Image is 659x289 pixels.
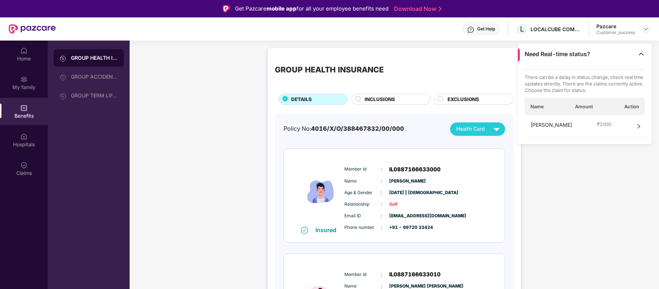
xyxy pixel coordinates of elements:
span: Member Id [344,166,381,173]
span: +91 - 99720 33424 [389,224,425,231]
img: svg+xml;base64,PHN2ZyBpZD0iQmVuZWZpdHMiIHhtbG5zPSJodHRwOi8vd3d3LnczLm9yZy8yMDAwL3N2ZyIgd2lkdGg9Ij... [20,104,28,112]
span: Member Id [344,271,381,278]
a: Download Now [394,5,439,13]
img: svg+xml;base64,PHN2ZyB4bWxucz0iaHR0cDovL3d3dy53My5vcmcvMjAwMC9zdmciIHZpZXdCb3g9IjAgMCAyNCAyNCIgd2... [490,123,503,135]
div: GROUP ACCIDENTAL INSURANCE [71,74,118,80]
span: INCLUSIONS [365,96,395,103]
img: svg+xml;base64,PHN2ZyBpZD0iSG9zcGl0YWxzIiB4bWxucz0iaHR0cDovL3d3dy53My5vcmcvMjAwMC9zdmciIHdpZHRoPS... [20,133,28,140]
img: svg+xml;base64,PHN2ZyBpZD0iSG9tZSIgeG1sbnM9Imh0dHA6Ly93d3cudzMub3JnLzIwMDAvc3ZnIiB3aWR0aD0iMjAiIG... [20,47,28,54]
span: [PERSON_NAME] [389,178,425,185]
div: GROUP HEALTH INSURANCE [275,64,384,76]
span: : [381,200,382,208]
img: svg+xml;base64,PHN2ZyB3aWR0aD0iMjAiIGhlaWdodD0iMjAiIHZpZXdCb3g9IjAgMCAyMCAyMCIgZmlsbD0ibm9uZSIgeG... [20,76,28,83]
strong: mobile app [266,5,297,12]
span: L [520,25,524,33]
div: Customer_success [596,30,635,35]
span: : [381,177,382,185]
img: svg+xml;base64,PHN2ZyB3aWR0aD0iMjAiIGhlaWdodD0iMjAiIHZpZXdCb3g9IjAgMCAyMCAyMCIgZmlsbD0ibm9uZSIgeG... [59,74,67,81]
img: svg+xml;base64,PHN2ZyBpZD0iSGVscC0zMngzMiIgeG1sbnM9Imh0dHA6Ly93d3cudzMub3JnLzIwMDAvc3ZnIiB3aWR0aD... [467,26,474,33]
span: Health Card [456,125,485,133]
span: : [381,223,382,231]
img: Toggle Icon [638,50,645,58]
div: Get Pazcare for all your employee benefits need [235,4,389,13]
img: New Pazcare Logo [9,24,56,34]
span: DETAILS [291,96,312,103]
span: Age & Gender [344,189,381,196]
div: LOCALCUBE COMMERCE PRIVATE LIMITED [530,26,581,33]
span: : [381,212,382,220]
img: svg+xml;base64,PHN2ZyB3aWR0aD0iMjAiIGhlaWdodD0iMjAiIHZpZXdCb3g9IjAgMCAyMCAyMCIgZmlsbD0ibm9uZSIgeG... [59,92,67,100]
span: Action [624,103,639,110]
p: There can be a delay in status change, check real time updates directly. There are the claims cur... [525,74,645,93]
img: icon [299,157,343,226]
div: Pazcare [596,23,635,30]
img: svg+xml;base64,PHN2ZyB4bWxucz0iaHR0cDovL3d3dy53My5vcmcvMjAwMC9zdmciIHdpZHRoPSIxNiIgaGVpZ2h0PSIxNi... [301,227,308,234]
span: Name [530,103,544,110]
img: Stroke [438,5,441,13]
div: Policy No: [284,124,404,134]
span: Relationship [344,201,381,208]
span: [EMAIL_ADDRESS][DOMAIN_NAME] [389,213,425,219]
div: Get Help [477,26,495,32]
span: right [636,121,641,132]
span: Name [344,178,381,185]
span: ₹ 1000 [597,121,611,127]
span: Email ID [344,213,381,219]
span: Self [389,201,425,208]
span: [PERSON_NAME] [530,121,572,132]
button: Health Card [450,122,505,136]
span: : [381,165,382,173]
span: IL0887166633000 [389,165,441,174]
div: Insured [315,226,341,234]
img: svg+xml;base64,PHN2ZyB3aWR0aD0iMjAiIGhlaWdodD0iMjAiIHZpZXdCb3g9IjAgMCAyMCAyMCIgZmlsbD0ibm9uZSIgeG... [59,55,67,62]
img: Logo [223,5,230,12]
div: GROUP TERM LIFE INSURANCE [71,93,118,99]
span: Phone number [344,224,381,231]
span: 4016/X/O/388467832/00/000 [311,125,404,132]
img: svg+xml;base64,PHN2ZyBpZD0iQ2xhaW0iIHhtbG5zPSJodHRwOi8vd3d3LnczLm9yZy8yMDAwL3N2ZyIgd2lkdGg9IjIwIi... [20,162,28,169]
span: Need Real-time status? [525,50,590,58]
span: IL0887166633010 [389,270,441,279]
img: svg+xml;base64,PHN2ZyBpZD0iRHJvcGRvd24tMzJ4MzIiIHhtbG5zPSJodHRwOi8vd3d3LnczLm9yZy8yMDAwL3N2ZyIgd2... [643,26,649,32]
span: : [381,189,382,197]
div: GROUP HEALTH INSURANCE [71,54,118,62]
span: [DATE] | [DEMOGRAPHIC_DATA] [389,189,425,196]
span: Amount [575,103,593,110]
span: EXCLUSIONS [448,96,479,103]
span: : [381,271,382,278]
